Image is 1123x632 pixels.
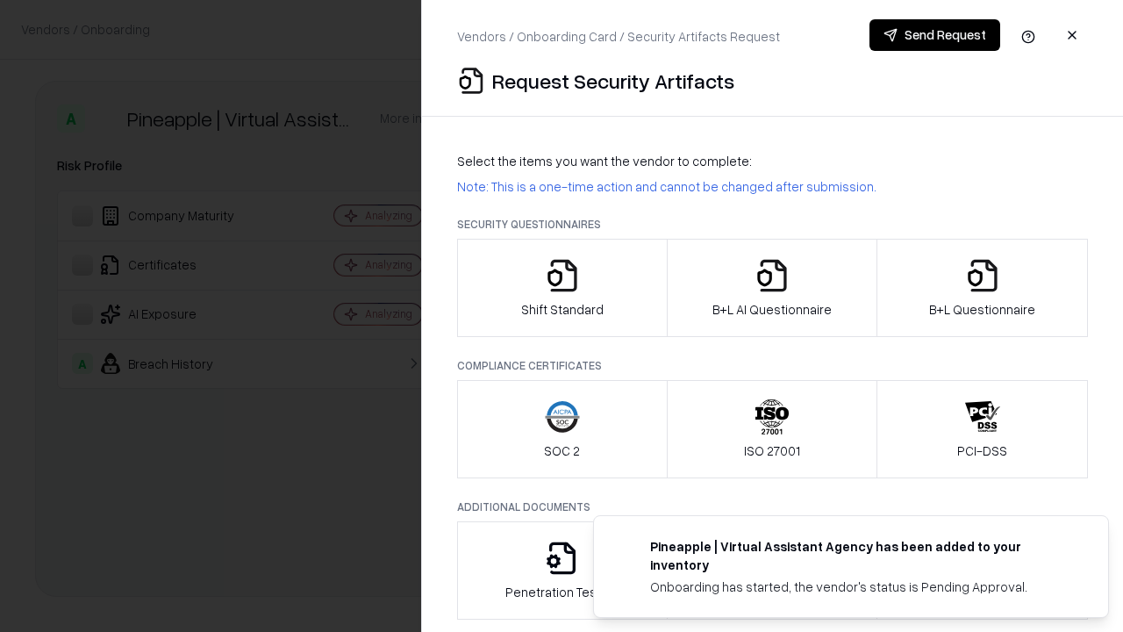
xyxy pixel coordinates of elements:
[876,380,1088,478] button: PCI-DSS
[650,578,1066,596] div: Onboarding has started, the vendor's status is Pending Approval.
[457,380,668,478] button: SOC 2
[521,300,604,319] p: Shift Standard
[615,537,636,558] img: trypineapple.com
[650,537,1066,574] div: Pineapple | Virtual Assistant Agency has been added to your inventory
[457,239,668,337] button: Shift Standard
[876,239,1088,337] button: B+L Questionnaire
[544,442,580,460] p: SOC 2
[929,300,1035,319] p: B+L Questionnaire
[957,442,1007,460] p: PCI-DSS
[492,67,734,95] p: Request Security Artifacts
[712,300,832,319] p: B+L AI Questionnaire
[667,380,878,478] button: ISO 27001
[457,27,780,46] p: Vendors / Onboarding Card / Security Artifacts Request
[744,442,800,460] p: ISO 27001
[457,152,1088,170] p: Select the items you want the vendor to complete:
[667,239,878,337] button: B+L AI Questionnaire
[869,19,1000,51] button: Send Request
[457,499,1088,514] p: Additional Documents
[457,358,1088,373] p: Compliance Certificates
[505,583,619,601] p: Penetration Testing
[457,177,1088,196] p: Note: This is a one-time action and cannot be changed after submission.
[457,521,668,620] button: Penetration Testing
[457,217,1088,232] p: Security Questionnaires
